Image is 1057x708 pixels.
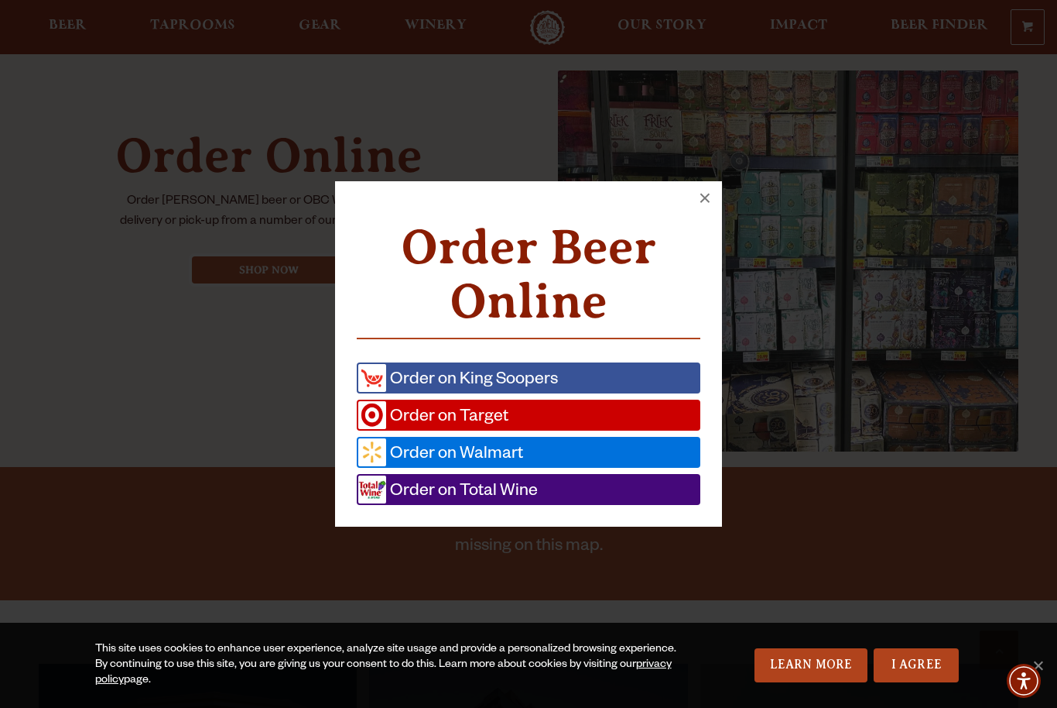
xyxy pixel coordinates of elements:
a: Order on King Soopers (opens in a new window) [357,363,700,394]
a: Order on Total Wine (opens in a new window) [357,474,700,505]
img: R.jpg [358,476,386,504]
a: Order on Walmart (opens in a new window) [357,437,700,468]
h2: Order Beer Online [357,220,700,329]
span: Order on Walmart [386,438,523,466]
img: Wall-Mart.png [358,438,386,466]
span: Order on King Soopers [386,364,558,392]
a: I Agree [874,648,959,682]
span: Order on Target [386,401,508,429]
div: This site uses cookies to enhance user experience, analyze site usage and provide a personalized ... [95,642,683,689]
a: Learn More [754,648,868,682]
img: Target.png [358,401,386,429]
a: privacy policy [95,659,672,687]
div: Accessibility Menu [1007,664,1041,698]
span: Order on Total Wine [386,476,538,504]
img: kingsp.png [358,364,386,392]
a: Order on Target (opens in a new window) [357,400,700,431]
button: × [688,181,722,215]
